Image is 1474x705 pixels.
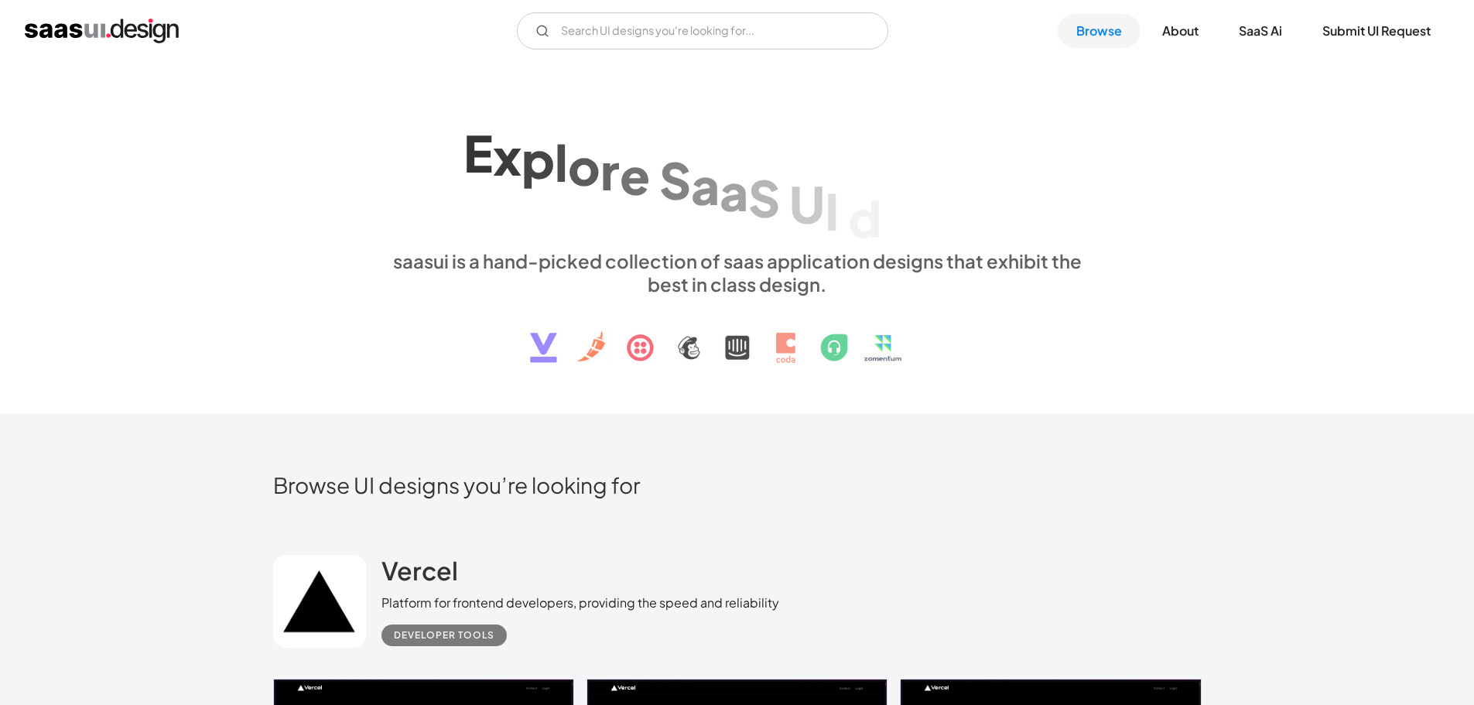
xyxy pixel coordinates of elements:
[493,125,522,185] div: x
[503,296,972,376] img: text, icon, saas logo
[620,145,650,204] div: e
[1144,14,1217,48] a: About
[691,156,720,215] div: a
[600,140,620,200] div: r
[273,471,1202,498] h2: Browse UI designs you’re looking for
[25,19,179,43] a: home
[848,188,881,248] div: d
[1304,14,1449,48] a: Submit UI Request
[394,626,494,645] div: Developer tools
[1220,14,1301,48] a: SaaS Ai
[555,132,568,192] div: l
[463,123,493,183] div: E
[381,115,1093,234] h1: Explore SaaS UI design patterns & interactions.
[517,12,888,50] input: Search UI designs you're looking for...
[568,136,600,196] div: o
[381,555,458,586] h2: Vercel
[825,181,839,241] div: I
[659,150,691,210] div: S
[517,12,888,50] form: Email Form
[381,555,458,594] a: Vercel
[381,594,779,612] div: Platform for frontend developers, providing the speed and reliability
[720,161,748,221] div: a
[748,167,780,227] div: S
[1058,14,1141,48] a: Browse
[381,249,1093,296] div: saasui is a hand-picked collection of saas application designs that exhibit the best in class des...
[522,128,555,188] div: p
